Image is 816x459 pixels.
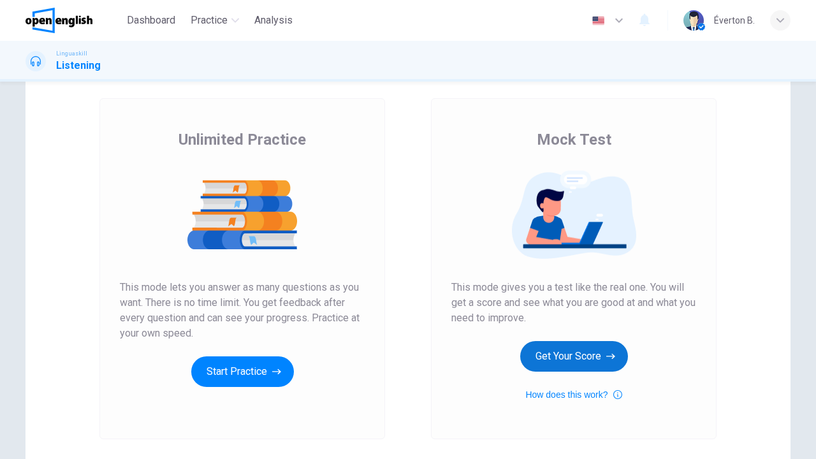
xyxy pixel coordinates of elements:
[191,356,294,387] button: Start Practice
[178,129,306,150] span: Unlimited Practice
[537,129,611,150] span: Mock Test
[249,9,298,32] button: Analysis
[25,8,122,33] a: OpenEnglish logo
[56,49,87,58] span: Linguaskill
[520,341,628,372] button: Get Your Score
[254,13,293,28] span: Analysis
[590,16,606,25] img: en
[122,9,180,32] button: Dashboard
[525,387,622,402] button: How does this work?
[683,10,704,31] img: Profile picture
[714,13,755,28] div: Éverton B.
[191,13,228,28] span: Practice
[127,13,175,28] span: Dashboard
[120,280,365,341] span: This mode lets you answer as many questions as you want. There is no time limit. You get feedback...
[186,9,244,32] button: Practice
[25,8,92,33] img: OpenEnglish logo
[56,58,101,73] h1: Listening
[451,280,696,326] span: This mode gives you a test like the real one. You will get a score and see what you are good at a...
